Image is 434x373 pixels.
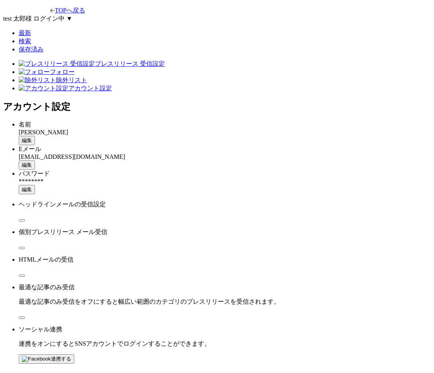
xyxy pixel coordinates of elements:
[19,76,431,84] a: 除外リスト除外リスト
[19,170,431,178] div: パスワード
[19,129,431,136] div: [PERSON_NAME]
[19,60,431,68] a: プレスリリース 受信設定プレスリリース 受信設定
[50,7,85,14] a: PR TIMESのトップページはこちら
[19,46,44,53] a: 保存済み
[19,84,68,93] img: アカウント設定
[3,15,431,23] div: 様 ログイン中 ▼
[19,201,431,209] p: ヘッドラインメールの受信設定
[19,283,431,292] p: 最適な記事のみ受信
[22,356,51,362] img: Facebook
[68,85,112,91] span: アカウント設定
[19,145,431,153] div: Eメール
[56,77,87,83] span: 除外リスト
[3,60,431,93] nav: サイドメニュー
[19,298,431,306] p: 最適な記事のみ受信をオフにすると幅広い範囲のカテゴリのプレスリリースを受信されます。
[19,68,50,76] img: フォロー
[22,162,32,168] span: 編集
[95,60,165,67] span: プレスリリース 受信設定
[19,76,56,84] img: 除外リスト
[19,228,431,236] p: 個別プレスリリース メール受信
[22,186,32,192] span: 編集
[50,69,75,75] span: フォロー
[19,325,431,334] p: ソーシャル連携
[19,121,431,129] div: 名前
[3,100,431,113] h2: アカウント設定
[22,137,32,143] span: 編集
[51,356,71,362] span: 連携する
[19,185,35,194] button: 編集
[19,340,431,348] p: 連携をオンにするとSNSアカウントでログインすることができます。
[19,153,431,160] div: [EMAIL_ADDRESS][DOMAIN_NAME]
[19,136,35,145] button: 編集
[19,160,35,170] button: 編集
[19,256,431,264] p: HTMLメールの受信
[3,15,26,22] span: test 太郎
[19,38,31,44] a: 検索
[19,84,431,93] a: アカウント設定アカウント設定
[19,68,431,76] a: フォローフォロー
[19,30,31,36] a: 最新
[19,354,74,364] button: 連携する
[19,60,95,68] img: プレスリリース 受信設定
[3,7,50,14] a: PR TIMESのトップページはこちら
